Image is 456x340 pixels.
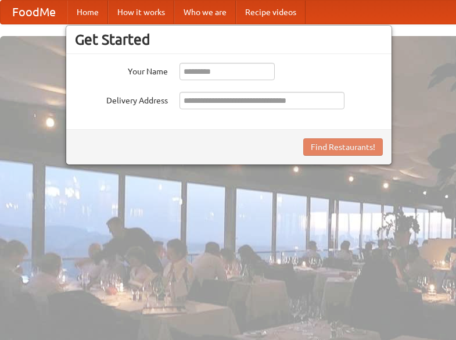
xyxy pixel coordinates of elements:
[1,1,67,24] a: FoodMe
[67,1,108,24] a: Home
[303,138,383,156] button: Find Restaurants!
[174,1,236,24] a: Who we are
[75,92,168,106] label: Delivery Address
[236,1,306,24] a: Recipe videos
[75,31,383,48] h3: Get Started
[75,63,168,77] label: Your Name
[108,1,174,24] a: How it works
